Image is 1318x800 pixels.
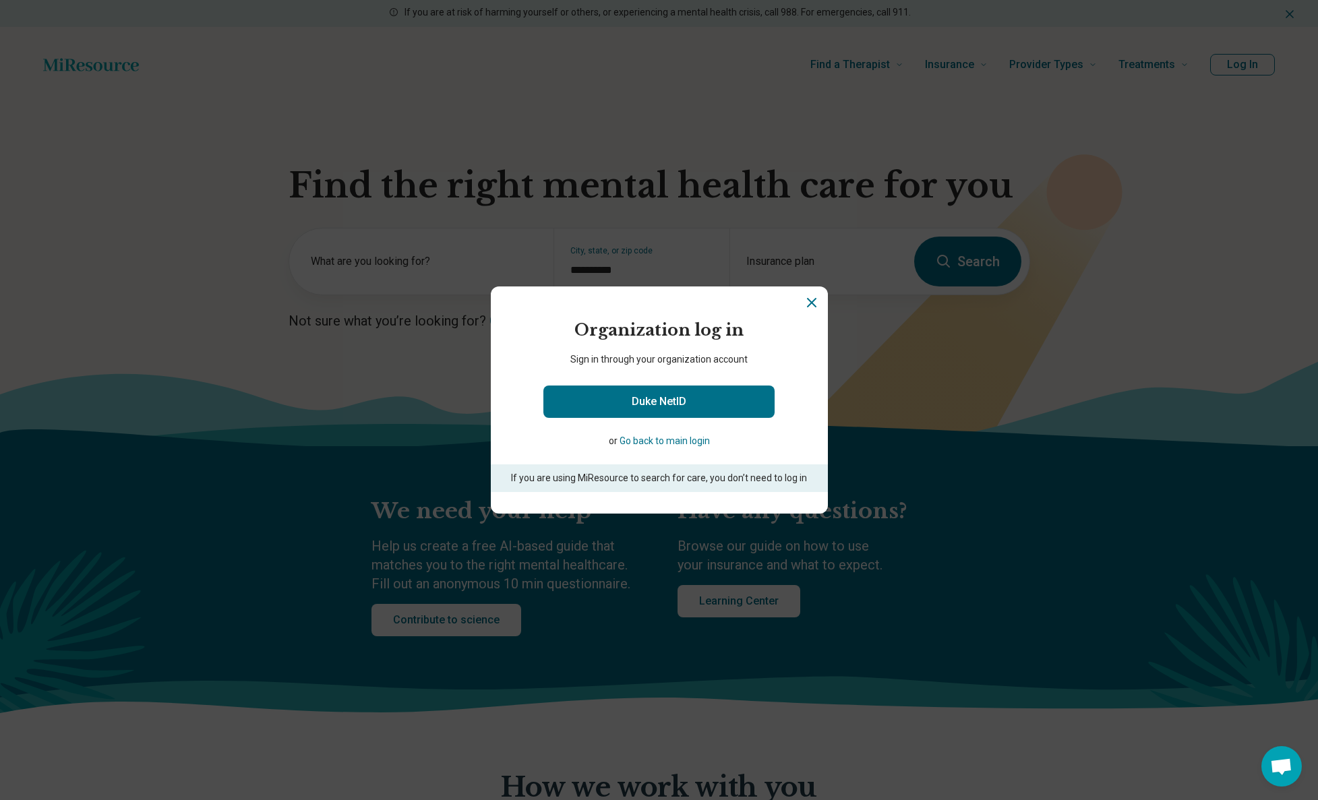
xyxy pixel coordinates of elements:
button: Close [804,295,820,311]
p: If you are using MiResource to search for care, you don’t need to log in [491,464,828,492]
h2: Organization log in [491,319,828,342]
p: or [498,434,821,448]
p: Sign in through your organization account [491,352,828,367]
a: Duke NetID [543,386,775,418]
button: Go back to main login [620,434,710,448]
section: Login Dialog [491,286,828,514]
